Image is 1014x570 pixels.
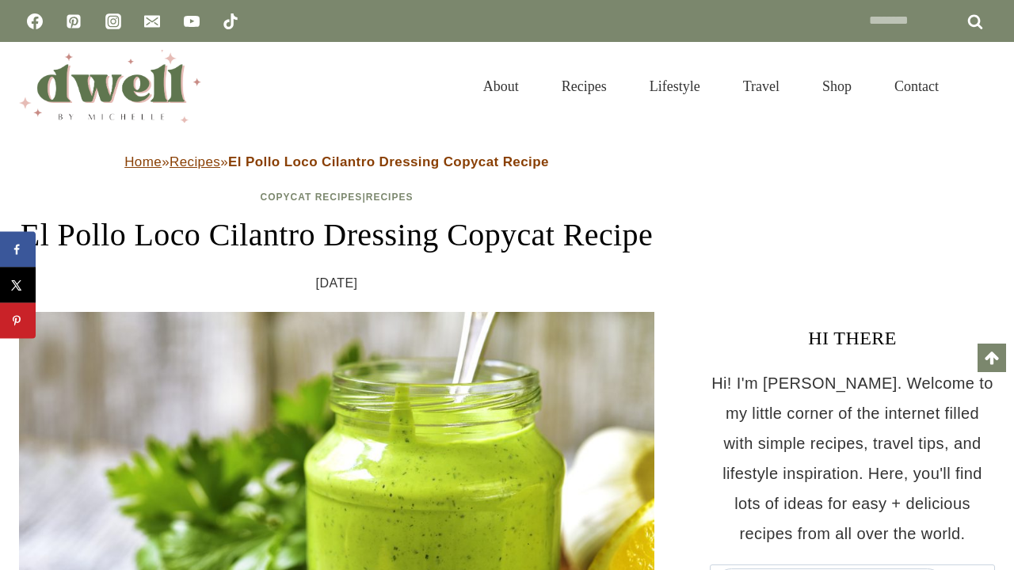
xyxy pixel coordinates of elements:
a: Recipes [170,154,220,169]
a: About [462,59,540,114]
a: Recipes [540,59,628,114]
a: YouTube [176,6,208,37]
a: Travel [722,59,801,114]
img: DWELL by michelle [19,50,201,123]
a: Recipes [366,192,414,203]
a: Facebook [19,6,51,37]
a: Copycat Recipes [261,192,363,203]
a: Pinterest [58,6,90,37]
strong: El Pollo Loco Cilantro Dressing Copycat Recipe [228,154,549,169]
span: » » [124,154,549,169]
span: | [261,192,414,203]
a: TikTok [215,6,246,37]
h1: El Pollo Loco Cilantro Dressing Copycat Recipe [19,211,654,259]
a: Lifestyle [628,59,722,114]
a: Home [124,154,162,169]
nav: Primary Navigation [462,59,960,114]
a: Contact [873,59,960,114]
a: Scroll to top [978,344,1006,372]
button: View Search Form [968,73,995,100]
a: Shop [801,59,873,114]
a: Email [136,6,168,37]
a: Instagram [97,6,129,37]
p: Hi! I'm [PERSON_NAME]. Welcome to my little corner of the internet filled with simple recipes, tr... [710,368,995,549]
time: [DATE] [316,272,358,295]
h3: HI THERE [710,324,995,352]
